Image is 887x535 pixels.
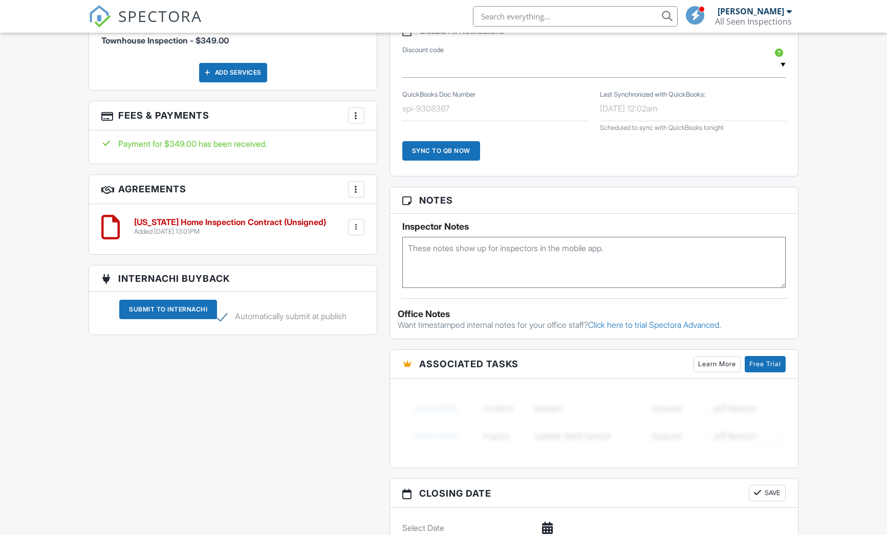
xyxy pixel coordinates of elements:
label: Last Synchronized with QuickBooks: [600,90,705,99]
button: Save [749,485,786,501]
div: Sync to QB Now [402,141,480,161]
div: All Seen Inspections [715,16,792,27]
div: Add Services [199,63,267,82]
span: Townhouse Inspection - $349.00 [101,35,229,46]
h3: Fees & Payments [89,101,377,130]
a: Click here to trial Spectora Advanced. [588,320,721,330]
span: Closing date [419,486,491,500]
h3: Notes [390,187,798,214]
label: Automatically submit at publish [217,311,347,324]
h3: InterNACHI BuyBack [89,265,377,292]
h5: Inspector Notes [402,221,786,232]
span: Associated Tasks [419,357,518,371]
li: Service: Townhouse Inspection [101,16,364,54]
label: QuickBooks Doc Number [402,90,475,99]
a: [US_STATE] Home Inspection Contract (Unsigned) Added [DATE] 13:01PM [134,218,326,236]
div: Office Notes [398,309,790,319]
a: Submit To InterNACHI [119,300,217,327]
p: Want timestamped internal notes for your office staff? [398,319,790,330]
a: Learn More [694,356,741,372]
div: Submit To InterNACHI [119,300,217,319]
img: blurred-tasks-251b60f19c3f713f9215ee2a18cbf2105fc2d72fcd585247cf5e9ec0c957c1dd.png [402,387,786,457]
h6: [US_STATE] Home Inspection Contract (Unsigned) [134,218,326,227]
span: SPECTORA [118,5,202,27]
div: Payment for $349.00 has been received. [101,138,364,149]
div: Added [DATE] 13:01PM [134,228,326,236]
h3: Agreements [89,175,377,204]
img: The Best Home Inspection Software - Spectora [89,5,111,28]
div: [PERSON_NAME] [718,6,784,16]
label: Discount code [402,46,444,55]
a: SPECTORA [89,14,202,35]
span: Scheduled to sync with QuickBooks tonight [600,124,724,131]
input: Search everything... [473,6,678,27]
a: Free Trial [745,356,786,372]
